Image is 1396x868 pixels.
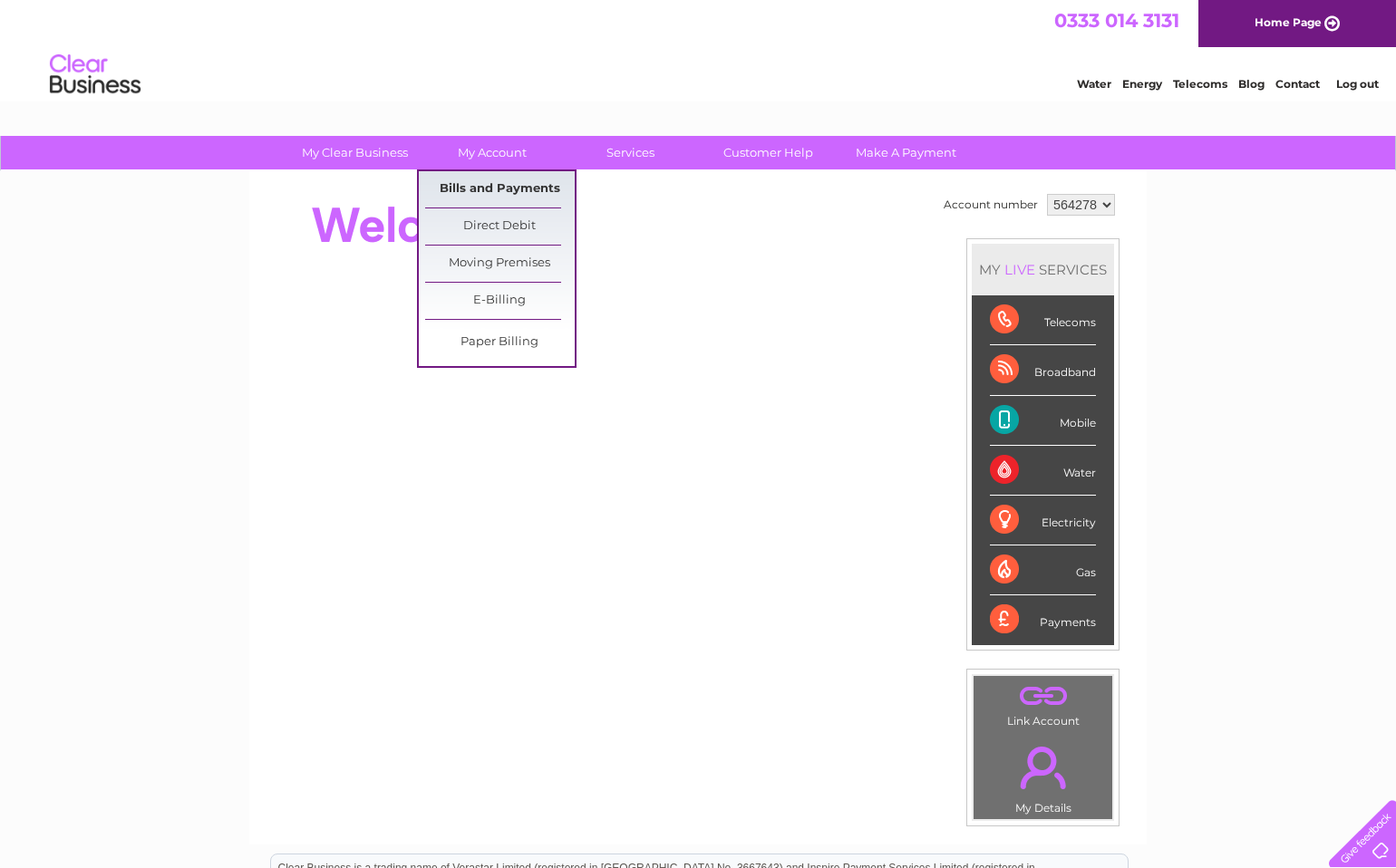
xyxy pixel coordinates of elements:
a: My Clear Business [280,136,430,169]
a: Moving Premises [425,246,575,282]
a: Water [1077,77,1111,91]
a: Direct Debit [425,208,575,245]
a: Log out [1336,77,1379,91]
div: Mobile [990,396,1096,446]
a: Customer Help [693,136,843,169]
div: Telecoms [990,295,1096,345]
img: logo.png [49,47,141,102]
a: Blog [1238,77,1265,91]
div: Clear Business is a trading name of Verastar Limited (registered in [GEOGRAPHIC_DATA] No. 3667643... [271,10,1128,88]
a: Energy [1122,77,1162,91]
a: 0333 014 3131 [1054,9,1179,32]
div: Gas [990,545,1096,595]
td: Link Account [973,675,1113,732]
a: . [978,680,1108,712]
td: My Details [973,731,1113,820]
a: E-Billing [425,283,575,319]
a: . [978,736,1108,799]
td: Account number [939,189,1042,220]
a: Telecoms [1173,77,1227,91]
div: Water [990,446,1096,496]
div: Electricity [990,496,1096,545]
a: Contact [1275,77,1320,91]
div: MY SERVICES [972,244,1114,295]
a: Bills and Payments [425,171,575,207]
a: My Account [418,136,567,169]
a: Paper Billing [425,324,575,361]
a: Services [556,136,705,169]
a: Make A Payment [831,136,981,169]
div: Broadband [990,345,1096,395]
div: Payments [990,595,1096,644]
div: LIVE [1001,261,1039,278]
